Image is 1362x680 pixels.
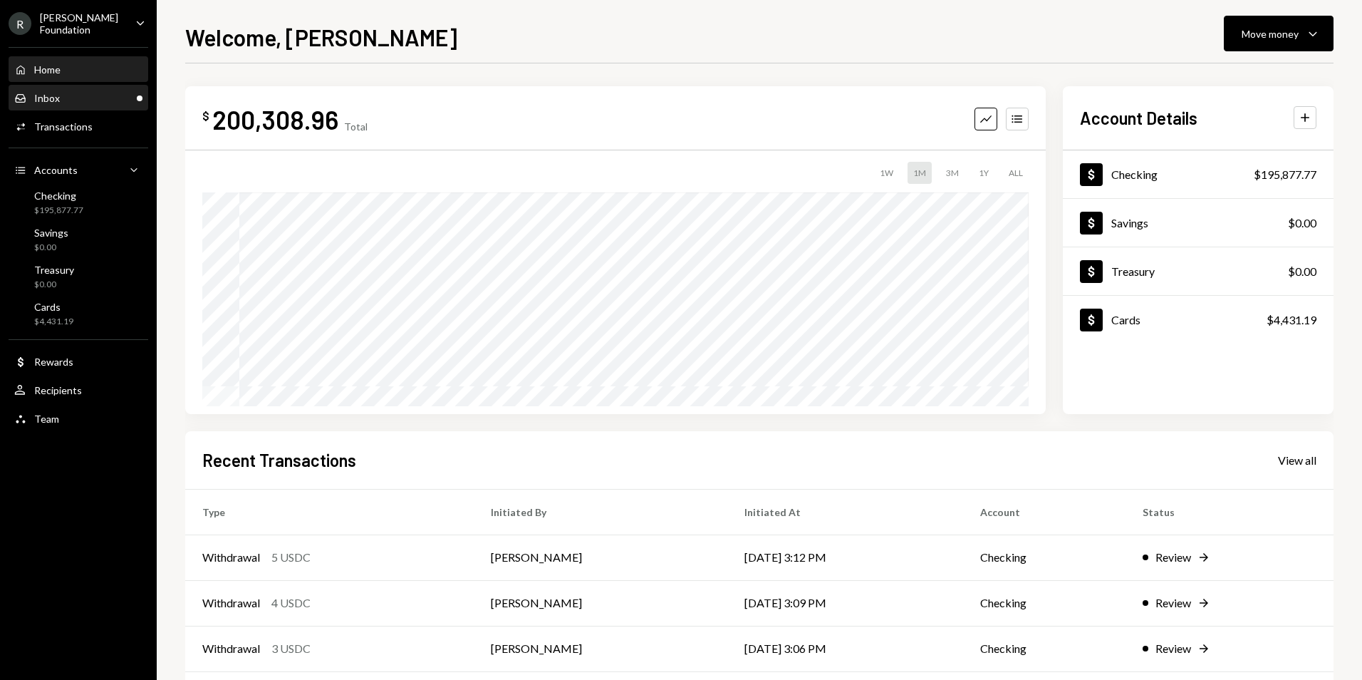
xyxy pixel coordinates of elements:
[1254,166,1316,183] div: $195,877.77
[34,190,83,202] div: Checking
[1063,247,1334,295] a: Treasury$0.00
[963,626,1126,671] td: Checking
[908,162,932,184] div: 1M
[874,162,899,184] div: 1W
[727,626,962,671] td: [DATE] 3:06 PM
[474,535,727,580] td: [PERSON_NAME]
[1278,452,1316,468] a: View all
[1111,313,1140,326] div: Cards
[212,103,338,135] div: 200,308.96
[202,640,260,657] div: Withdrawal
[34,164,78,176] div: Accounts
[34,120,93,133] div: Transactions
[1278,453,1316,468] div: View all
[271,640,311,657] div: 3 USDC
[34,384,82,396] div: Recipients
[9,259,148,294] a: Treasury$0.00
[1063,150,1334,198] a: Checking$195,877.77
[9,222,148,257] a: Savings$0.00
[1288,263,1316,280] div: $0.00
[1111,216,1148,230] div: Savings
[34,264,74,276] div: Treasury
[202,594,260,612] div: Withdrawal
[1155,594,1191,612] div: Review
[1080,106,1197,130] h2: Account Details
[34,63,61,76] div: Home
[963,535,1126,580] td: Checking
[34,205,83,217] div: $195,877.77
[474,580,727,626] td: [PERSON_NAME]
[40,11,124,36] div: [PERSON_NAME] Foundation
[1063,199,1334,247] a: Savings$0.00
[963,489,1126,535] th: Account
[1111,168,1158,181] div: Checking
[9,377,148,403] a: Recipients
[1063,296,1334,344] a: Cards$4,431.19
[9,85,148,110] a: Inbox
[1224,16,1334,51] button: Move money
[727,580,962,626] td: [DATE] 3:09 PM
[1288,215,1316,232] div: $0.00
[34,316,73,328] div: $4,431.19
[940,162,965,184] div: 3M
[9,157,148,182] a: Accounts
[271,549,311,566] div: 5 USDC
[185,489,474,535] th: Type
[202,549,260,566] div: Withdrawal
[1155,640,1191,657] div: Review
[271,594,311,612] div: 4 USDC
[185,23,457,51] h1: Welcome, [PERSON_NAME]
[973,162,994,184] div: 1Y
[344,120,368,133] div: Total
[202,109,209,123] div: $
[34,227,68,239] div: Savings
[34,413,59,425] div: Team
[1126,489,1334,535] th: Status
[9,113,148,139] a: Transactions
[9,349,148,374] a: Rewards
[1111,264,1155,278] div: Treasury
[34,242,68,254] div: $0.00
[34,301,73,313] div: Cards
[34,356,73,368] div: Rewards
[202,448,356,472] h2: Recent Transactions
[9,185,148,220] a: Checking$195,877.77
[1155,549,1191,566] div: Review
[1003,162,1029,184] div: ALL
[9,406,148,431] a: Team
[9,56,148,82] a: Home
[963,580,1126,626] td: Checking
[1267,311,1316,329] div: $4,431.19
[727,535,962,580] td: [DATE] 3:12 PM
[9,12,31,35] div: R
[34,92,60,104] div: Inbox
[34,279,74,291] div: $0.00
[727,489,962,535] th: Initiated At
[474,489,727,535] th: Initiated By
[9,297,148,331] a: Cards$4,431.19
[1242,26,1299,41] div: Move money
[474,626,727,671] td: [PERSON_NAME]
